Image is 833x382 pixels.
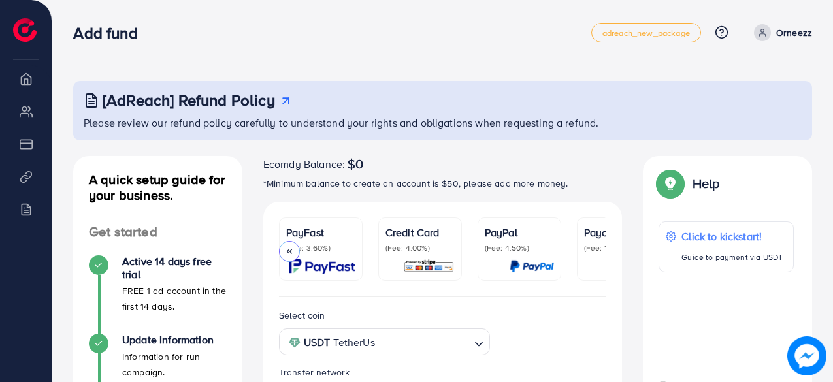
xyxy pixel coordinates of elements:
[122,349,227,380] p: Information for run campaign.
[591,23,701,42] a: adreach_new_package
[510,259,554,274] img: card
[279,309,325,322] label: Select coin
[122,334,227,346] h4: Update Information
[73,24,148,42] h3: Add fund
[122,283,227,314] p: FREE 1 ad account in the first 14 days.
[73,172,242,203] h4: A quick setup guide for your business.
[263,156,345,172] span: Ecomdy Balance:
[304,333,331,352] strong: USDT
[485,225,554,240] p: PayPal
[385,225,455,240] p: Credit Card
[263,176,623,191] p: *Minimum balance to create an account is $50, please add more money.
[279,366,350,379] label: Transfer network
[13,18,37,42] img: logo
[286,243,355,253] p: (Fee: 3.60%)
[289,337,301,349] img: coin
[103,91,275,110] h3: [AdReach] Refund Policy
[73,255,242,334] li: Active 14 days free trial
[584,225,653,240] p: Payoneer
[73,224,242,240] h4: Get started
[385,243,455,253] p: (Fee: 4.00%)
[403,259,455,274] img: card
[279,328,491,355] div: Search for option
[333,333,374,352] span: TetherUs
[348,156,363,172] span: $0
[693,176,720,191] p: Help
[122,255,227,280] h4: Active 14 days free trial
[776,25,812,40] p: Orneezz
[681,229,783,244] p: Click to kickstart!
[681,249,783,265] p: Guide to payment via USDT
[485,243,554,253] p: (Fee: 4.50%)
[787,336,826,375] img: image
[84,115,804,131] p: Please review our refund policy carefully to understand your rights and obligations when requesti...
[584,243,653,253] p: (Fee: 1.00%)
[286,225,355,240] p: PayFast
[749,24,812,41] a: Orneezz
[289,259,355,274] img: card
[659,172,682,195] img: Popup guide
[602,29,690,37] span: adreach_new_package
[379,332,470,353] input: Search for option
